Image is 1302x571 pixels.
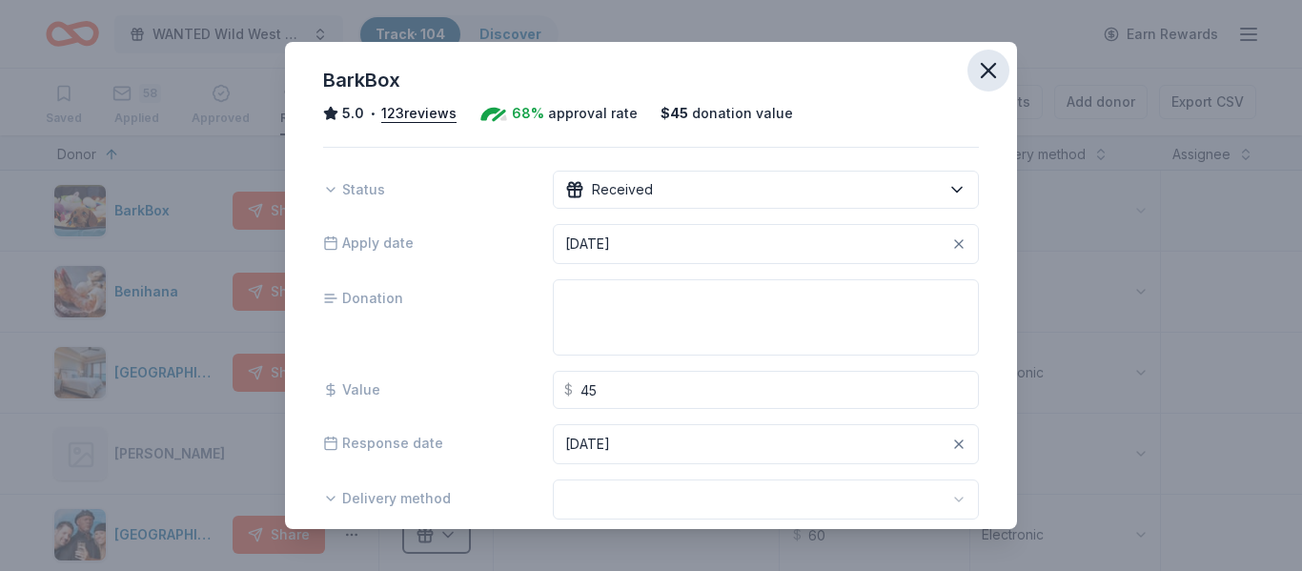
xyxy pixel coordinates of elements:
[553,424,979,464] button: [DATE]
[553,224,979,264] button: [DATE]
[661,102,688,125] span: $ 45
[323,287,403,310] span: Donation
[692,102,793,125] span: donation value
[565,433,610,456] div: [DATE]
[323,378,380,401] span: Value
[323,432,443,455] span: Response date
[323,65,979,95] div: BarkBox
[323,178,385,201] span: Status
[323,232,414,255] span: Apply date
[323,487,451,510] span: Delivery method
[342,102,364,125] span: 5.0
[370,107,376,122] span: •
[565,233,610,255] div: [DATE]
[592,178,653,201] span: Received
[553,171,979,209] button: Received
[512,102,544,125] span: 68%
[381,102,457,125] button: 123reviews
[548,102,638,125] span: approval rate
